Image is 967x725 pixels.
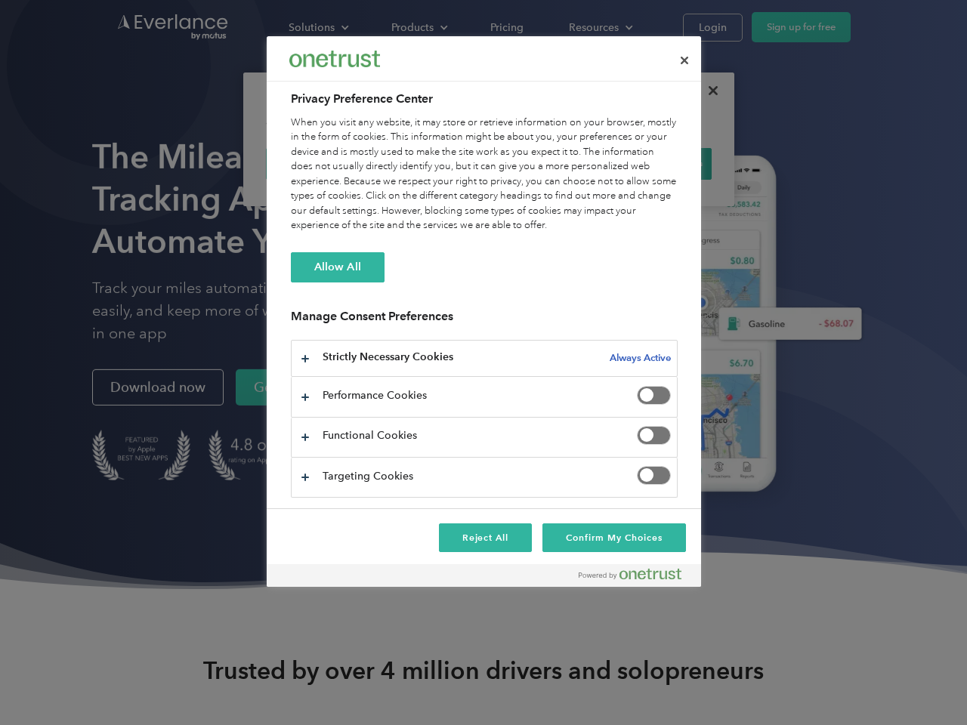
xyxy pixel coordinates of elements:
[289,51,380,66] img: Everlance
[289,44,380,74] div: Everlance
[291,90,678,108] h2: Privacy Preference Center
[291,116,678,233] div: When you visit any website, it may store or retrieve information on your browser, mostly in the f...
[542,523,685,552] button: Confirm My Choices
[579,568,681,580] img: Powered by OneTrust Opens in a new Tab
[291,252,385,282] button: Allow All
[439,523,533,552] button: Reject All
[267,36,701,587] div: Preference center
[579,568,694,587] a: Powered by OneTrust Opens in a new Tab
[267,36,701,587] div: Privacy Preference Center
[291,309,678,332] h3: Manage Consent Preferences
[668,44,701,77] button: Close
